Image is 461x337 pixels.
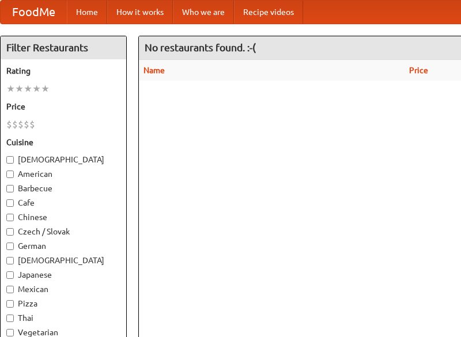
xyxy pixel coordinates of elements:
li: ★ [6,82,15,95]
label: Thai [6,312,120,324]
input: Japanese [6,271,14,279]
input: Thai [6,315,14,322]
label: [DEMOGRAPHIC_DATA] [6,255,120,266]
input: American [6,171,14,178]
label: Japanese [6,269,120,281]
li: ★ [24,82,32,95]
input: Czech / Slovak [6,228,14,236]
input: Barbecue [6,185,14,192]
li: $ [24,118,29,131]
ng-pluralize: No restaurants found. :-( [145,42,256,53]
label: [DEMOGRAPHIC_DATA] [6,154,120,165]
label: Cafe [6,197,120,209]
h5: Rating [6,65,120,77]
li: $ [18,118,24,131]
label: Chinese [6,211,120,223]
label: Pizza [6,298,120,309]
label: German [6,240,120,252]
a: Who we are [173,1,234,24]
a: How it works [107,1,173,24]
h4: Filter Restaurants [1,36,126,59]
label: Czech / Slovak [6,226,120,237]
label: Barbecue [6,183,120,194]
input: German [6,243,14,250]
li: ★ [32,82,41,95]
a: Recipe videos [234,1,303,24]
li: ★ [15,82,24,95]
input: Vegetarian [6,329,14,336]
a: Price [409,66,428,75]
label: American [6,168,120,180]
li: $ [29,118,35,131]
input: Mexican [6,286,14,293]
li: ★ [41,82,50,95]
li: $ [12,118,18,131]
h5: Cuisine [6,137,120,148]
li: $ [6,118,12,131]
a: Home [67,1,107,24]
label: Mexican [6,283,120,295]
input: [DEMOGRAPHIC_DATA] [6,156,14,164]
h5: Price [6,101,120,112]
input: Cafe [6,199,14,207]
input: [DEMOGRAPHIC_DATA] [6,257,14,264]
a: FoodMe [1,1,67,24]
input: Chinese [6,214,14,221]
input: Pizza [6,300,14,308]
a: Name [143,66,165,75]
